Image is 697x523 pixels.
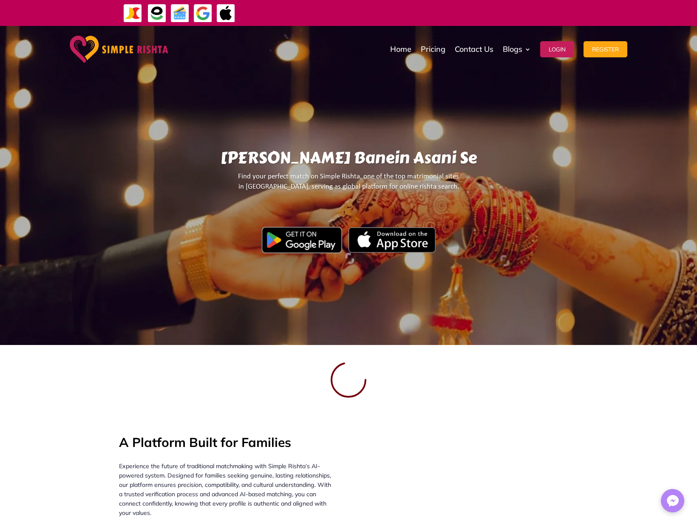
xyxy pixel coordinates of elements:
[119,461,336,517] p: Experience the future of traditional matchmaking with Simple Rishta’s AI-powered system. Designed...
[540,28,574,71] a: Login
[390,28,411,71] a: Home
[262,227,342,253] img: Google Play
[584,28,627,71] a: Register
[503,28,531,71] a: Blogs
[664,492,681,509] img: Messenger
[421,28,445,71] a: Pricing
[540,41,574,57] button: Login
[119,434,291,450] strong: A Platform Built for Families
[91,172,606,199] p: Find your perfect match on Simple Rishta, one of the top matrimonial sites in [GEOGRAPHIC_DATA], ...
[123,4,142,23] img: JazzCash-icon
[91,148,606,172] h1: [PERSON_NAME] Banein Asani Se
[216,4,235,23] img: ApplePay-icon
[147,4,167,23] img: EasyPaisa-icon
[455,28,493,71] a: Contact Us
[170,4,190,23] img: Credit Cards
[193,4,212,23] img: GooglePay-icon
[584,41,627,57] button: Register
